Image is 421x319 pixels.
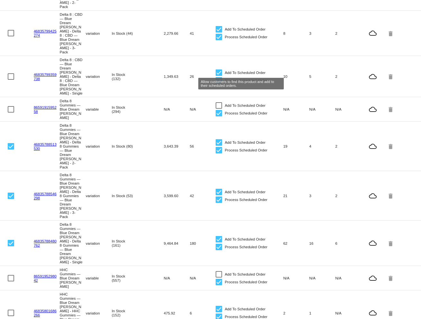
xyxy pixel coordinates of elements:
[225,235,265,243] span: Add To Scheduled Order
[164,274,190,282] mat-cell: N/A
[335,274,361,282] mat-cell: N/A
[164,30,190,37] mat-cell: 2,279.66
[309,274,335,282] mat-cell: N/A
[309,309,335,317] mat-cell: 1
[225,243,267,251] span: Process Scheduled Order
[112,192,138,199] mat-cell: In Stock (53)
[387,104,395,114] mat-icon: delete
[225,270,265,278] span: Add To Scheduled Order
[335,105,361,113] mat-cell: N/A
[190,73,216,80] mat-cell: 26
[86,142,112,150] mat-cell: variation
[190,274,216,282] mat-cell: N/A
[60,221,86,266] mat-cell: Delta 8 Gummies — Blue Dream [PERSON_NAME] - Delta 8 Gummies — Blue Dream [PERSON_NAME] - Single
[164,142,190,150] mat-cell: 3,643.39
[335,73,361,80] mat-cell: 2
[309,192,335,199] mat-cell: 3
[283,309,309,317] mat-cell: 2
[112,272,138,284] mat-cell: In Stock (557)
[86,73,112,80] mat-cell: variation
[361,29,384,37] mat-icon: cloud_queue
[164,240,190,247] mat-cell: 9,464.84
[309,30,335,37] mat-cell: 3
[361,142,384,150] mat-icon: cloud_queue
[283,142,309,150] mat-cell: 19
[387,191,395,201] mat-icon: delete
[335,240,361,247] mat-cell: 6
[60,122,86,171] mat-cell: Delta 8 Gummies — Blue Dream [PERSON_NAME] - Delta 8 Gummies — Blue Dream [PERSON_NAME] - 2-Pack
[112,237,138,249] mat-cell: In Stock (161)
[387,273,395,283] mat-icon: delete
[387,71,395,81] mat-icon: delete
[86,30,112,37] mat-cell: variation
[225,25,265,33] span: Add To Scheduled Order
[34,72,57,81] a: 46835799359738
[335,309,361,317] mat-cell: N/A
[164,192,190,199] mat-cell: 3,599.60
[225,146,267,154] span: Process Scheduled Order
[361,274,384,282] mat-icon: cloud_queue
[361,309,384,317] mat-icon: cloud_queue
[164,73,190,80] mat-cell: 1,349.63
[283,73,309,80] mat-cell: 10
[335,192,361,199] mat-cell: 2
[225,196,267,204] span: Process Scheduled Order
[225,139,265,146] span: Add To Scheduled Order
[112,30,138,37] mat-cell: In Stock (44)
[387,28,395,38] mat-icon: delete
[190,142,216,150] mat-cell: 56
[86,309,112,317] mat-cell: variation
[34,105,57,114] a: 8659191595258
[309,142,335,150] mat-cell: 4
[335,142,361,150] mat-cell: 2
[335,30,361,37] mat-cell: 2
[60,56,86,97] mat-cell: Delta 8 : CBD — Blue Dream [PERSON_NAME] - Delta 8 : CBD — Blue Dream [PERSON_NAME] - Single
[283,105,309,113] mat-cell: N/A
[190,240,216,247] mat-cell: 180
[190,309,216,317] mat-cell: 6
[112,104,138,115] mat-cell: In Stock (294)
[225,305,265,313] span: Add To Scheduled Order
[112,142,138,150] mat-cell: In Stock (80)
[225,102,265,109] span: Add To Scheduled Order
[283,192,309,199] mat-cell: 21
[225,278,267,286] span: Process Scheduled Order
[86,105,112,113] mat-cell: variable
[112,307,138,319] mat-cell: In Stock (152)
[190,192,216,199] mat-cell: 42
[361,105,384,113] mat-icon: cloud_queue
[112,71,138,82] mat-cell: In Stock (132)
[361,239,384,247] mat-icon: cloud_queue
[387,238,395,248] mat-icon: delete
[225,77,267,84] span: Process Scheduled Order
[86,274,112,282] mat-cell: variable
[34,274,57,282] a: 8659195298042
[60,266,86,290] mat-cell: HHC Gummies — Blue Dream [PERSON_NAME]
[361,73,384,80] mat-icon: cloud_queue
[34,239,57,247] a: 46835788480762
[86,240,112,247] mat-cell: variation
[86,192,112,199] mat-cell: variation
[283,274,309,282] mat-cell: N/A
[60,11,86,56] mat-cell: Delta 8 : CBD — Blue Dream [PERSON_NAME] - Delta 8 : CBD — Blue Dream [PERSON_NAME] - 3-Pack
[190,105,216,113] mat-cell: N/A
[60,171,86,220] mat-cell: Delta 8 Gummies — Blue Dream [PERSON_NAME] - Delta 8 Gummies — Blue Dream [PERSON_NAME] - 3-Pack
[34,192,57,200] a: 46835788546298
[309,73,335,80] mat-cell: 5
[225,109,267,117] span: Process Scheduled Order
[164,309,190,317] mat-cell: 475.92
[190,30,216,37] mat-cell: 41
[34,309,57,317] a: 46835801686266
[283,240,309,247] mat-cell: 62
[34,29,57,37] a: 46835799425274
[387,308,395,318] mat-icon: delete
[309,105,335,113] mat-cell: N/A
[225,69,265,77] span: Add To Scheduled Order
[225,33,267,41] span: Process Scheduled Order
[164,105,190,113] mat-cell: N/A
[60,97,86,121] mat-cell: Delta 8 Gummies — Blue Dream [PERSON_NAME]
[283,30,309,37] mat-cell: 8
[34,142,57,150] a: 46835788513530
[225,188,265,196] span: Add To Scheduled Order
[387,141,395,151] mat-icon: delete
